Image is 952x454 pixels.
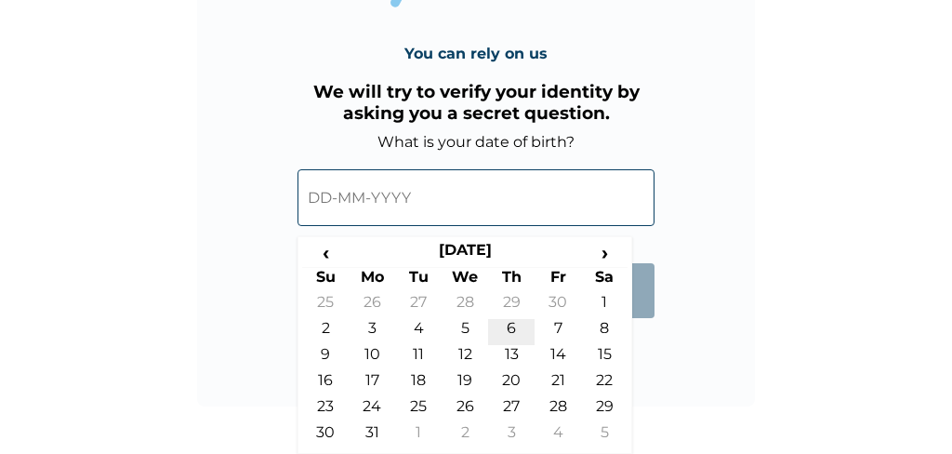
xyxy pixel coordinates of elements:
[349,241,581,267] th: [DATE]
[442,423,488,449] td: 2
[442,293,488,319] td: 28
[302,371,349,397] td: 16
[488,371,535,397] td: 20
[349,423,395,449] td: 31
[535,267,581,293] th: Fr
[442,397,488,423] td: 26
[349,293,395,319] td: 26
[404,45,548,62] h4: You can rely on us
[349,319,395,345] td: 3
[488,423,535,449] td: 3
[395,293,442,319] td: 27
[297,81,654,124] h3: We will try to verify your identity by asking you a secret question.
[297,169,654,226] input: DD-MM-YYYY
[488,319,535,345] td: 6
[535,319,581,345] td: 7
[302,345,349,371] td: 9
[535,423,581,449] td: 4
[302,293,349,319] td: 25
[442,345,488,371] td: 12
[349,371,395,397] td: 17
[302,423,349,449] td: 30
[302,397,349,423] td: 23
[395,423,442,449] td: 1
[581,293,628,319] td: 1
[377,133,575,151] label: What is your date of birth?
[488,293,535,319] td: 29
[395,397,442,423] td: 25
[302,267,349,293] th: Su
[581,267,628,293] th: Sa
[302,241,349,264] span: ‹
[488,345,535,371] td: 13
[581,423,628,449] td: 5
[395,267,442,293] th: Tu
[581,371,628,397] td: 22
[349,345,395,371] td: 10
[349,267,395,293] th: Mo
[535,371,581,397] td: 21
[581,345,628,371] td: 15
[535,397,581,423] td: 28
[535,293,581,319] td: 30
[349,397,395,423] td: 24
[302,319,349,345] td: 2
[442,319,488,345] td: 5
[535,345,581,371] td: 14
[395,319,442,345] td: 4
[395,345,442,371] td: 11
[581,397,628,423] td: 29
[442,267,488,293] th: We
[581,319,628,345] td: 8
[442,371,488,397] td: 19
[488,397,535,423] td: 27
[395,371,442,397] td: 18
[581,241,628,264] span: ›
[488,267,535,293] th: Th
